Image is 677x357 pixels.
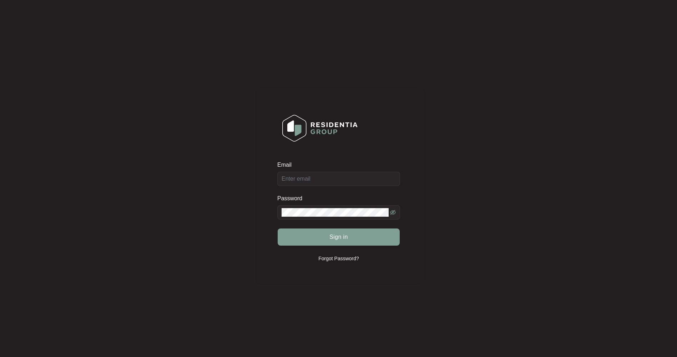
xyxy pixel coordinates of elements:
[390,210,396,215] span: eye-invisible
[277,161,297,169] label: Email
[318,255,359,262] p: Forgot Password?
[277,195,308,202] label: Password
[329,233,348,241] span: Sign in
[278,110,362,146] img: Login Logo
[282,208,389,217] input: Password
[277,172,400,186] input: Email
[278,228,400,246] button: Sign in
